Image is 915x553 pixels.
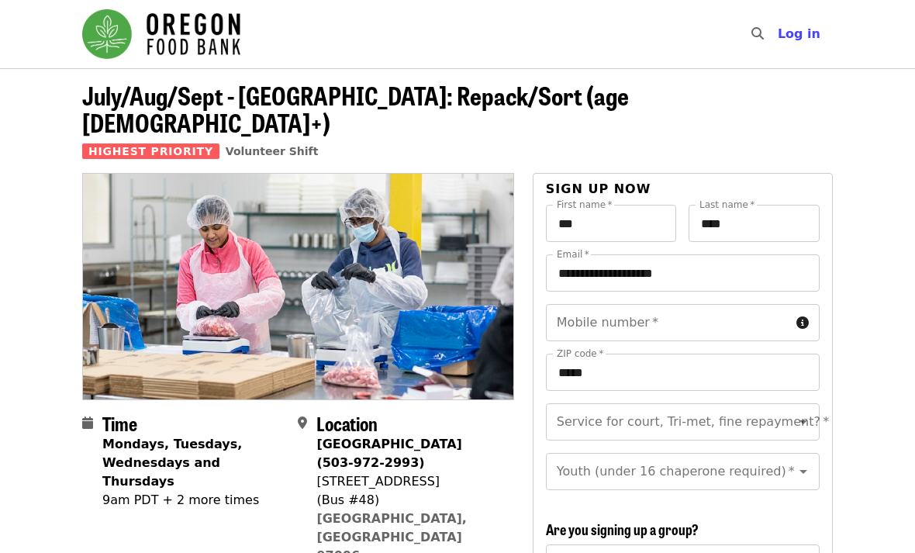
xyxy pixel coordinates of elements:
input: Search [773,16,786,53]
span: Are you signing up a group? [546,519,699,539]
span: Location [316,410,378,437]
div: [STREET_ADDRESS] [316,472,501,491]
button: Log in [765,19,833,50]
span: Sign up now [546,181,651,196]
a: Volunteer Shift [226,145,319,157]
input: Last name [689,205,820,242]
i: circle-info icon [796,316,809,330]
span: Highest Priority [82,143,219,159]
i: calendar icon [82,416,93,430]
i: map-marker-alt icon [298,416,307,430]
label: Email [557,250,589,259]
img: Oregon Food Bank - Home [82,9,240,59]
input: First name [546,205,677,242]
span: July/Aug/Sept - [GEOGRAPHIC_DATA]: Repack/Sort (age [DEMOGRAPHIC_DATA]+) [82,77,629,140]
strong: [GEOGRAPHIC_DATA] (503-972-2993) [316,437,461,470]
button: Open [792,411,814,433]
input: Mobile number [546,304,790,341]
label: First name [557,200,613,209]
i: search icon [751,26,764,41]
img: July/Aug/Sept - Beaverton: Repack/Sort (age 10+) organized by Oregon Food Bank [83,174,513,399]
div: (Bus #48) [316,491,501,510]
span: Log in [778,26,820,41]
label: Last name [699,200,754,209]
strong: Mondays, Tuesdays, Wednesdays and Thursdays [102,437,242,489]
span: Time [102,410,137,437]
label: ZIP code [557,349,603,358]
div: 9am PDT + 2 more times [102,491,285,510]
input: Email [546,254,820,292]
input: ZIP code [546,354,820,391]
button: Open [792,461,814,482]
